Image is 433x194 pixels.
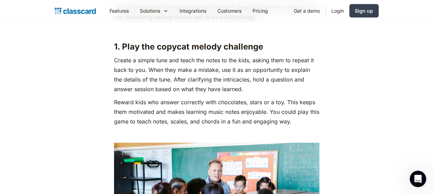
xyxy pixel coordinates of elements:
strong: 1. Play the copycat melody challenge [114,42,263,52]
div: Solutions [140,7,160,14]
a: Get a demo [288,3,326,19]
div: Solutions [134,3,174,19]
a: Customers [212,3,247,19]
p: Reward kids who answer correctly with chocolates, stars or a toy. This keeps them motivated and m... [114,97,319,126]
a: Sign up [349,4,379,18]
a: Pricing [247,3,274,19]
p: Create a simple tune and teach the notes to the kids, asking them to repeat it back to you. When ... [114,55,319,94]
a: Login [326,3,349,19]
iframe: Intercom live chat [410,171,426,187]
div: Sign up [355,7,373,14]
p: ‍ [114,130,319,139]
a: Features [104,3,134,19]
a: Integrations [174,3,212,19]
a: home [55,6,96,16]
p: ‍ [114,25,319,35]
